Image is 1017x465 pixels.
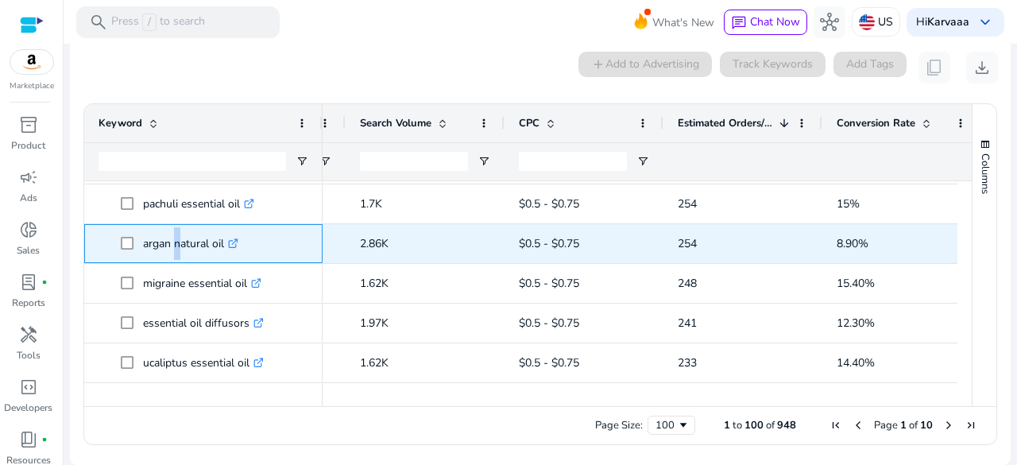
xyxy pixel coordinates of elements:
[900,418,907,432] span: 1
[17,243,40,258] p: Sales
[360,276,389,291] span: 1.62K
[777,418,796,432] span: 948
[678,355,697,370] span: 233
[859,14,875,30] img: us.svg
[678,196,697,211] span: 254
[296,155,308,168] button: Open Filter Menu
[360,236,389,251] span: 2.86K
[143,347,264,379] p: ucaliptus essential oil
[319,155,331,168] button: Open Filter Menu
[41,436,48,443] span: fiber_manual_record
[41,279,48,285] span: fiber_manual_record
[731,15,747,31] span: chat
[909,418,918,432] span: of
[360,316,389,331] span: 1.97K
[360,116,431,130] span: Search Volume
[10,80,54,92] p: Marketplace
[19,325,38,344] span: handyman
[852,419,864,432] div: Previous Page
[143,307,264,339] p: essential oil diffusors
[143,188,254,220] p: pachuli essential oil
[678,116,773,130] span: Estimated Orders/Month
[519,316,579,331] span: $0.5 - $0.75
[837,236,868,251] span: 8.90%
[636,155,649,168] button: Open Filter Menu
[143,227,238,260] p: argan natural oil
[920,418,933,432] span: 10
[11,138,45,153] p: Product
[648,416,695,435] div: Page Size
[519,152,627,171] input: CPC Filter Input
[916,17,969,28] p: Hi
[519,196,579,211] span: $0.5 - $0.75
[17,348,41,362] p: Tools
[878,8,893,36] p: US
[360,152,468,171] input: Search Volume Filter Input
[678,276,697,291] span: 248
[19,115,38,134] span: inventory_2
[766,418,775,432] span: of
[99,116,142,130] span: Keyword
[360,355,389,370] span: 1.62K
[143,386,266,419] p: camomile essential oil
[519,355,579,370] span: $0.5 - $0.75
[750,14,800,29] span: Chat Now
[19,220,38,239] span: donut_small
[595,418,643,432] div: Page Size:
[19,430,38,449] span: book_4
[966,52,998,83] button: download
[837,116,915,130] span: Conversion Rate
[519,276,579,291] span: $0.5 - $0.75
[837,316,875,331] span: 12.30%
[814,6,845,38] button: hub
[19,273,38,292] span: lab_profile
[652,9,714,37] span: What's New
[976,13,995,32] span: keyboard_arrow_down
[837,276,875,291] span: 15.40%
[478,155,490,168] button: Open Filter Menu
[820,13,839,32] span: hub
[678,316,697,331] span: 241
[927,14,969,29] b: Karvaaa
[973,58,992,77] span: download
[519,236,579,251] span: $0.5 - $0.75
[829,419,842,432] div: First Page
[519,116,539,130] span: CPC
[678,236,697,251] span: 254
[99,152,286,171] input: Keyword Filter Input
[142,14,157,31] span: /
[978,153,992,194] span: Columns
[874,418,898,432] span: Page
[724,418,730,432] span: 1
[19,378,38,397] span: code_blocks
[837,196,860,211] span: 15%
[733,418,742,432] span: to
[10,50,53,74] img: amazon.svg
[143,267,261,300] p: migraine essential oil
[744,418,764,432] span: 100
[89,13,108,32] span: search
[4,401,52,415] p: Developers
[837,355,875,370] span: 14.40%
[965,419,977,432] div: Last Page
[19,168,38,187] span: campaign
[12,296,45,310] p: Reports
[942,419,955,432] div: Next Page
[111,14,205,31] p: Press to search
[655,418,677,432] div: 100
[724,10,807,35] button: chatChat Now
[20,191,37,205] p: Ads
[360,196,382,211] span: 1.7K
